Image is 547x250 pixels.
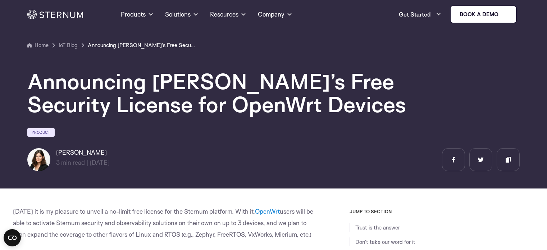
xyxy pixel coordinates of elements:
[27,128,55,137] a: Product
[27,148,50,171] img: Natali Tshuva
[27,41,49,50] a: Home
[350,209,534,214] h3: JUMP TO SECTION
[56,148,110,157] h6: [PERSON_NAME]
[4,229,21,246] button: Open CMP widget
[258,1,292,27] a: Company
[88,41,196,50] a: Announcing [PERSON_NAME]’s Free Security License for OpenWrt Devices
[56,159,60,166] span: 3
[56,159,88,166] span: min read |
[13,206,317,240] p: [DATE] it is my pleasure to unveil a no-limit free license for the Sternum platform. With it, use...
[501,12,507,17] img: sternum iot
[59,41,78,50] a: IoT Blog
[255,208,280,215] a: OpenWrt
[27,70,459,116] h1: Announcing [PERSON_NAME]’s Free Security License for OpenWrt Devices
[355,238,415,245] a: Don’t take our word for it
[210,1,246,27] a: Resources
[450,5,517,23] a: Book a demo
[121,1,154,27] a: Products
[355,224,400,231] a: Trust is the answer
[90,159,110,166] span: [DATE]
[165,1,199,27] a: Solutions
[399,7,441,22] a: Get Started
